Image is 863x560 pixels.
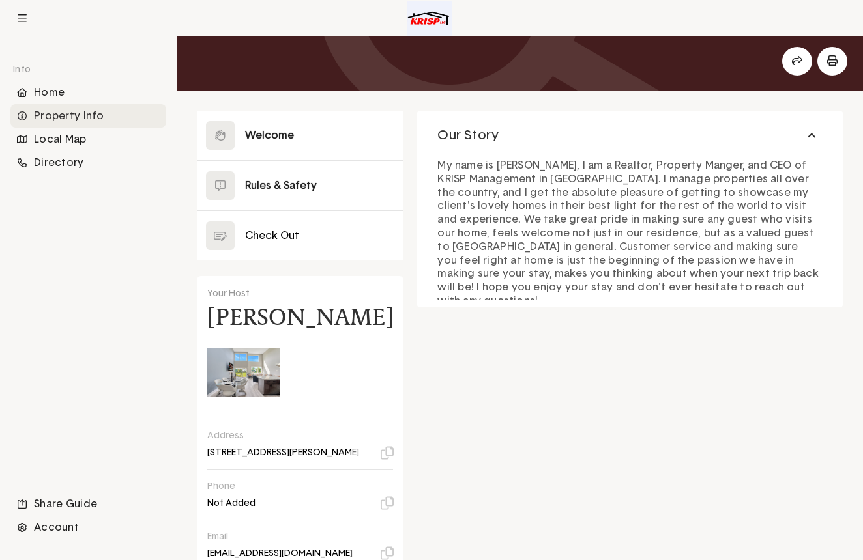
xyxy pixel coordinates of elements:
div: Directory [10,151,166,175]
li: Navigation item [10,128,166,151]
p: [EMAIL_ADDRESS][DOMAIN_NAME] [207,548,353,559]
div: Local Map [10,128,166,151]
span: Our Story [437,127,499,144]
li: Navigation item [10,104,166,128]
li: Navigation item [10,81,166,104]
li: Navigation item [10,151,166,175]
h4: [PERSON_NAME] [207,307,394,328]
div: Share Guide [10,492,166,516]
p: Phone [207,481,384,492]
p: Email [207,531,384,542]
div: Home [10,81,166,104]
p: Not Added [207,497,256,509]
span: Your Host [207,289,250,298]
p: [STREET_ADDRESS][PERSON_NAME] [207,447,359,458]
img: Kaden Cowles's avatar [207,335,280,408]
li: Navigation item [10,492,166,516]
img: Logo [407,1,451,36]
li: Navigation item [10,516,166,539]
span: My name is [PERSON_NAME], I am a Realtor, Property Manger, and CEO of KRISP Management in [GEOGRA... [437,160,821,306]
button: Our Story [417,111,843,160]
p: Address [207,430,384,441]
div: Property Info [10,104,166,128]
div: Account [10,516,166,539]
